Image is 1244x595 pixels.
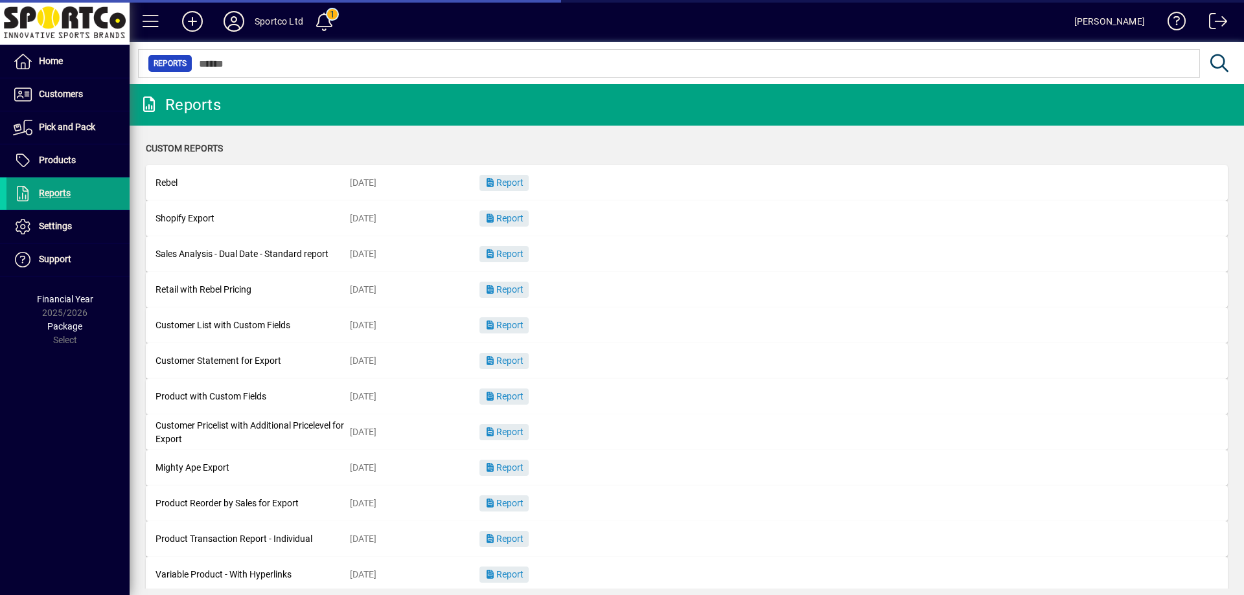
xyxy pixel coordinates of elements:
[1158,3,1186,45] a: Knowledge Base
[155,176,350,190] div: Rebel
[479,317,529,333] button: Report
[155,212,350,225] div: Shopify Export
[485,355,524,366] span: Report
[350,461,479,475] div: [DATE]
[6,243,130,276] a: Support
[213,10,255,33] button: Profile
[155,319,350,332] div: Customer List with Custom Fields
[350,354,479,368] div: [DATE]
[39,56,63,66] span: Home
[479,388,529,405] button: Report
[39,89,83,99] span: Customers
[350,425,479,439] div: [DATE]
[479,495,529,511] button: Report
[485,462,524,473] span: Report
[154,57,187,70] span: Reports
[39,155,76,165] span: Products
[350,283,479,297] div: [DATE]
[139,95,221,115] div: Reports
[6,111,130,144] a: Pick and Pack
[1199,3,1228,45] a: Logout
[479,531,529,547] button: Report
[485,569,524,579] span: Report
[155,568,350,581] div: Variable Product - With Hyperlinks
[350,176,479,190] div: [DATE]
[485,391,524,401] span: Report
[39,254,71,264] span: Support
[479,282,529,298] button: Report
[485,320,524,330] span: Report
[6,45,130,78] a: Home
[37,294,93,304] span: Financial Year
[479,353,529,369] button: Report
[6,210,130,243] a: Settings
[479,460,529,476] button: Report
[255,11,303,32] div: Sportco Ltd
[155,497,350,510] div: Product Reorder by Sales for Export
[1074,11,1145,32] div: [PERSON_NAME]
[350,497,479,510] div: [DATE]
[350,247,479,261] div: [DATE]
[155,419,350,446] div: Customer Pricelist with Additional Pricelevel for Export
[146,143,223,153] span: Custom Reports
[485,427,524,437] span: Report
[39,221,72,231] span: Settings
[350,319,479,332] div: [DATE]
[485,284,524,295] span: Report
[479,567,529,583] button: Report
[155,283,350,297] div: Retail with Rebel Pricing
[350,568,479,581] div: [DATE]
[485,177,524,188] span: Report
[350,390,479,403] div: [DATE]
[479,210,529,227] button: Report
[479,424,529,440] button: Report
[6,78,130,111] a: Customers
[155,247,350,261] div: Sales Analysis - Dual Date - Standard report
[47,321,82,331] span: Package
[350,532,479,546] div: [DATE]
[485,213,524,223] span: Report
[485,498,524,508] span: Report
[479,246,529,262] button: Report
[39,188,71,198] span: Reports
[479,175,529,191] button: Report
[155,354,350,368] div: Customer Statement for Export
[485,249,524,259] span: Report
[485,533,524,544] span: Report
[172,10,213,33] button: Add
[155,461,350,475] div: Mighty Ape Export
[155,532,350,546] div: Product Transaction Report - Individual
[39,122,95,132] span: Pick and Pack
[155,390,350,403] div: Product with Custom Fields
[350,212,479,225] div: [DATE]
[6,144,130,177] a: Products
